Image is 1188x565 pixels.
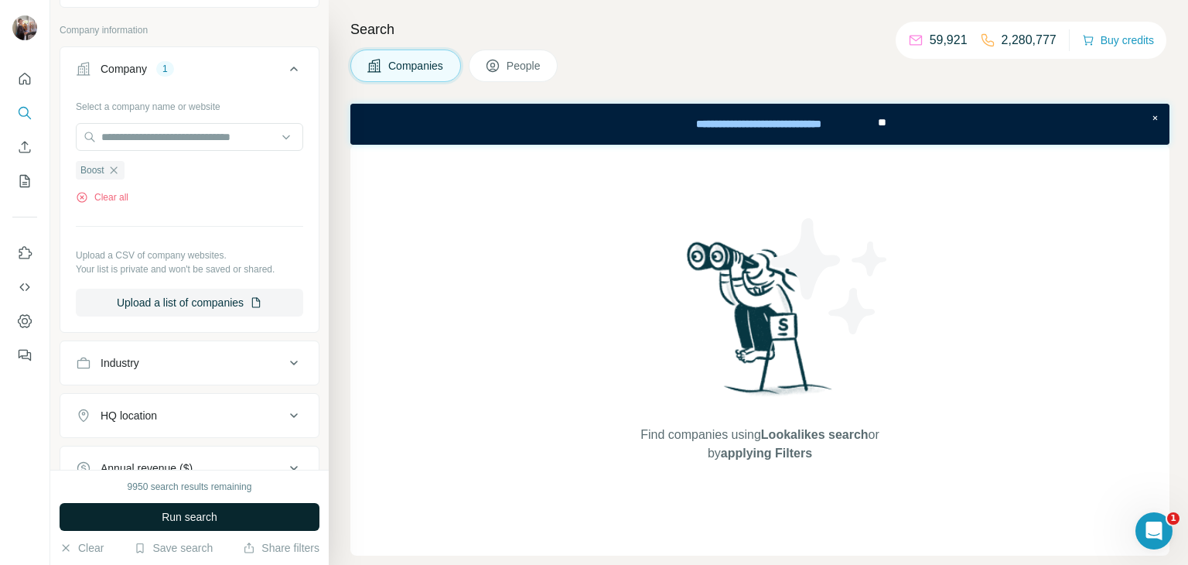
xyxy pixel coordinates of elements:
[76,262,303,276] p: Your list is private and won't be saved or shared.
[60,397,319,434] button: HQ location
[60,23,319,37] p: Company information
[76,248,303,262] p: Upload a CSV of company websites.
[76,289,303,317] button: Upload a list of companies
[350,19,1169,40] h4: Search
[134,540,213,556] button: Save search
[760,207,900,346] img: Surfe Illustration - Stars
[721,447,812,460] span: applying Filters
[60,344,319,382] button: Industry
[243,540,319,556] button: Share filters
[60,503,319,531] button: Run search
[350,104,1169,145] iframe: Banner
[12,273,37,301] button: Use Surfe API
[162,509,217,525] span: Run search
[680,238,841,410] img: Surfe Illustration - Woman searching with binoculars
[101,61,147,77] div: Company
[761,428,869,441] span: Lookalikes search
[101,461,193,476] div: Annual revenue ($)
[101,355,139,371] div: Industry
[12,15,37,40] img: Avatar
[1167,512,1179,525] span: 1
[60,450,319,487] button: Annual revenue ($)
[636,426,883,463] span: Find companies using or by
[1082,29,1154,51] button: Buy credits
[12,167,37,195] button: My lists
[1135,512,1173,550] iframe: Intercom live chat
[12,239,37,267] button: Use Surfe on LinkedIn
[156,62,174,76] div: 1
[12,65,37,93] button: Quick start
[12,133,37,161] button: Enrich CSV
[76,94,303,114] div: Select a company name or website
[1002,31,1057,50] p: 2,280,777
[507,58,542,74] span: People
[76,190,128,204] button: Clear all
[80,163,104,177] span: Boost
[101,408,157,423] div: HQ location
[388,58,445,74] span: Companies
[12,341,37,369] button: Feedback
[930,31,968,50] p: 59,921
[128,480,252,494] div: 9950 search results remaining
[60,50,319,94] button: Company1
[12,307,37,335] button: Dashboard
[60,540,104,556] button: Clear
[12,99,37,127] button: Search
